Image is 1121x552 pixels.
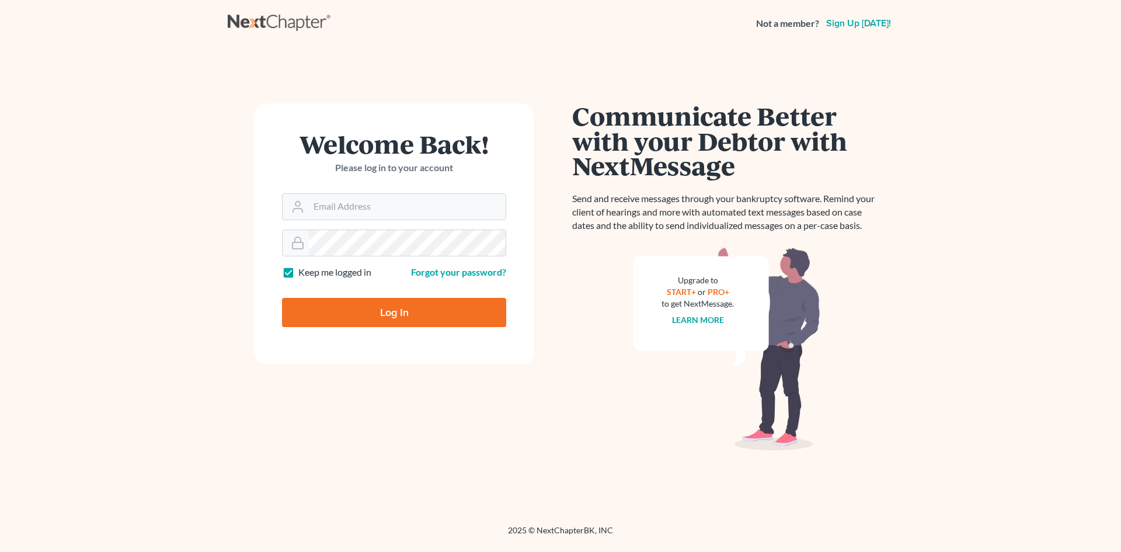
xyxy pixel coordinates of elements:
span: or [698,287,706,297]
a: PRO+ [708,287,729,297]
input: Log In [282,298,506,327]
a: Sign up [DATE]! [824,19,893,28]
label: Keep me logged in [298,266,371,279]
strong: Not a member? [756,17,819,30]
div: Upgrade to [662,275,734,286]
a: Learn more [672,315,724,325]
a: START+ [667,287,696,297]
img: nextmessage_bg-59042aed3d76b12b5cd301f8e5b87938c9018125f34e5fa2b7a6b67550977c72.svg [633,247,820,451]
a: Forgot your password? [411,266,506,277]
p: Send and receive messages through your bankruptcy software. Remind your client of hearings and mo... [572,192,882,232]
p: Please log in to your account [282,161,506,175]
h1: Communicate Better with your Debtor with NextMessage [572,103,882,178]
h1: Welcome Back! [282,131,506,157]
div: to get NextMessage. [662,298,734,310]
input: Email Address [309,194,506,220]
div: 2025 © NextChapterBK, INC [228,525,893,546]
